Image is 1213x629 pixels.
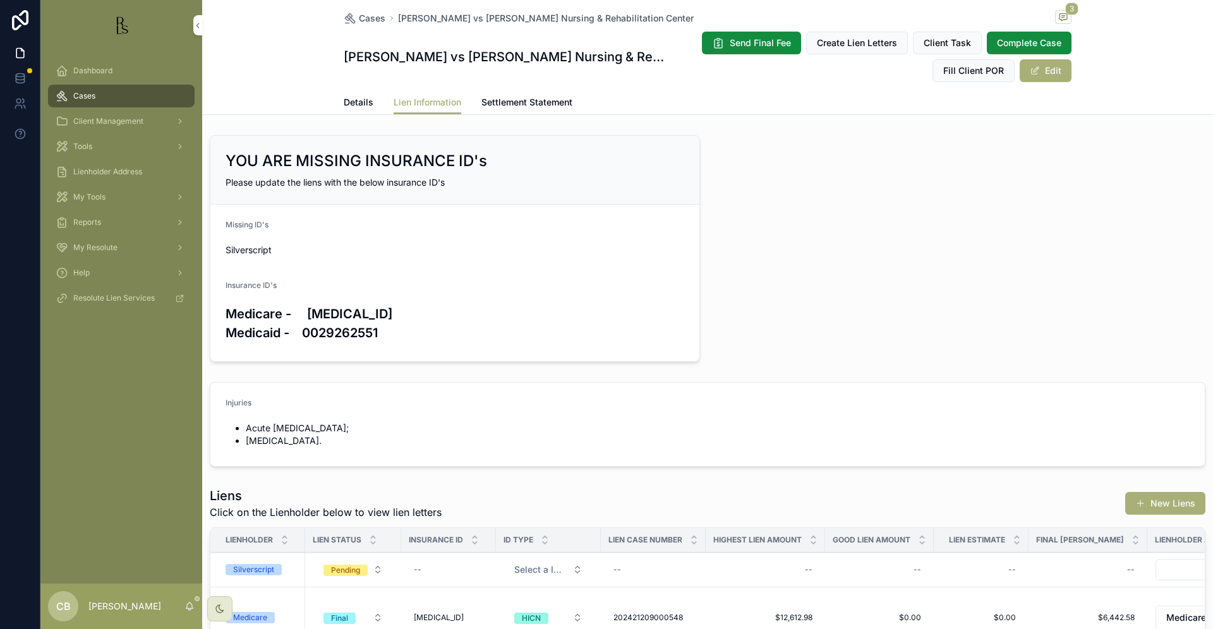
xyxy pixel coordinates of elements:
[73,116,143,126] span: Client Management
[914,565,921,575] div: --
[1055,10,1071,26] button: 3
[608,535,682,545] span: Lien Case Number
[73,141,92,152] span: Tools
[504,558,593,581] button: Select Button
[226,177,445,188] span: Please update the liens with the below insurance ID's
[1065,3,1078,15] span: 3
[713,535,802,545] span: Highest Lien Amount
[1008,565,1016,575] div: --
[344,96,373,109] span: Details
[226,280,277,290] span: Insurance ID's
[48,261,195,284] a: Help
[48,160,195,183] a: Lienholder Address
[48,211,195,234] a: Reports
[48,59,195,82] a: Dashboard
[73,91,95,101] span: Cases
[398,12,694,25] a: [PERSON_NAME] vs [PERSON_NAME] Nursing & Rehabilitation Center
[226,612,298,623] a: Medicare
[210,505,442,520] span: Click on the Lienholder below to view lien letters
[233,564,274,575] div: Silverscript
[73,167,142,177] span: Lienholder Address
[997,37,1061,49] span: Complete Case
[210,487,442,505] h1: Liens
[833,535,910,545] span: Good Lien Amount
[932,59,1015,82] button: Fill Client POR
[817,37,897,49] span: Create Lien Letters
[913,32,982,54] button: Client Task
[1127,565,1135,575] div: --
[331,565,360,576] div: Pending
[608,608,698,628] a: 202421209000548
[226,535,273,545] span: Lienholder
[1041,613,1135,623] span: $6,442.58
[481,91,572,116] a: Settlement Statement
[48,186,195,208] a: My Tools
[246,422,459,434] li: Acute [MEDICAL_DATA];
[226,151,487,171] h2: YOU ARE MISSING INSURANCE ID's
[73,66,112,76] span: Dashboard
[941,560,1021,580] a: --
[1125,492,1205,515] button: New Liens
[226,304,684,342] h3: Medicare - [MEDICAL_ID] Medicaid - 0029262551
[56,599,71,614] span: CB
[924,37,971,49] span: Client Task
[246,434,459,447] li: [MEDICAL_DATA].
[344,48,667,66] h1: [PERSON_NAME] vs [PERSON_NAME] Nursing & Rehabilitation Center
[833,560,926,580] a: --
[394,91,461,115] a: Lien Information
[1036,535,1124,545] span: Final [PERSON_NAME]
[833,608,926,628] a: $0.00
[987,32,1071,54] button: Complete Case
[806,32,908,54] button: Create Lien Letters
[48,287,195,309] a: Resolute Lien Services
[522,613,541,624] div: HICN
[73,217,101,227] span: Reports
[718,613,812,623] span: $12,612.98
[1166,611,1206,624] span: Medicare
[613,613,683,623] span: 202421209000548
[313,535,361,545] span: Lien Status
[514,563,567,576] span: Select a ID Type
[73,243,118,253] span: My Resolute
[409,535,463,545] span: Insurance ID
[226,244,684,256] span: Silverscript
[344,91,373,116] a: Details
[111,15,131,35] img: App logo
[344,12,385,25] a: Cases
[48,110,195,133] a: Client Management
[414,613,464,623] span: [MEDICAL_ID]
[88,600,161,613] p: [PERSON_NAME]
[941,608,1021,628] a: $0.00
[73,192,106,202] span: My Tools
[226,220,269,229] span: Missing ID's
[48,85,195,107] a: Cases
[504,535,533,545] span: ID Type
[313,606,393,629] button: Select Button
[702,32,801,54] button: Send Final Fee
[233,612,267,623] div: Medicare
[394,96,461,109] span: Lien Information
[481,96,572,109] span: Settlement Statement
[409,560,488,580] a: --
[331,613,348,624] div: Final
[730,37,791,49] span: Send Final Fee
[414,565,421,575] div: --
[504,606,593,629] button: Select Button
[1020,59,1071,82] button: Edit
[949,535,1005,545] span: Lien Estimate
[838,613,921,623] span: $0.00
[226,564,298,575] a: Silverscript
[713,560,818,580] a: --
[48,135,195,158] a: Tools
[73,293,155,303] span: Resolute Lien Services
[409,608,488,628] a: [MEDICAL_ID]
[805,565,812,575] div: --
[946,613,1016,623] span: $0.00
[1036,608,1140,628] a: $6,442.58
[313,558,393,581] button: Select Button
[1036,560,1140,580] a: --
[40,51,202,326] div: scrollable content
[48,236,195,259] a: My Resolute
[313,558,394,582] a: Select Button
